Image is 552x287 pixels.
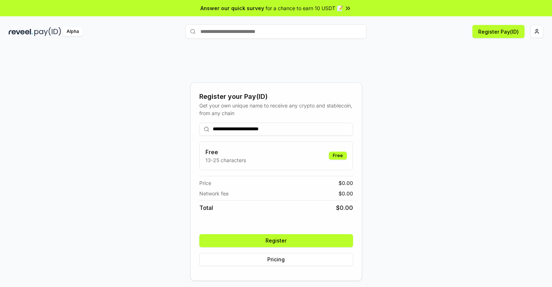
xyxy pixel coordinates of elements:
[339,190,353,197] span: $ 0.00
[336,203,353,212] span: $ 0.00
[266,4,343,12] span: for a chance to earn 10 USDT 📝
[199,92,353,102] div: Register your Pay(ID)
[329,152,347,160] div: Free
[205,148,246,156] h3: Free
[199,234,353,247] button: Register
[472,25,525,38] button: Register Pay(ID)
[34,27,61,36] img: pay_id
[199,102,353,117] div: Get your own unique name to receive any crypto and stablecoin, from any chain
[339,179,353,187] span: $ 0.00
[205,156,246,164] p: 13-25 characters
[9,27,33,36] img: reveel_dark
[200,4,264,12] span: Answer our quick survey
[199,190,229,197] span: Network fee
[63,27,83,36] div: Alpha
[199,179,211,187] span: Price
[199,203,213,212] span: Total
[199,253,353,266] button: Pricing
